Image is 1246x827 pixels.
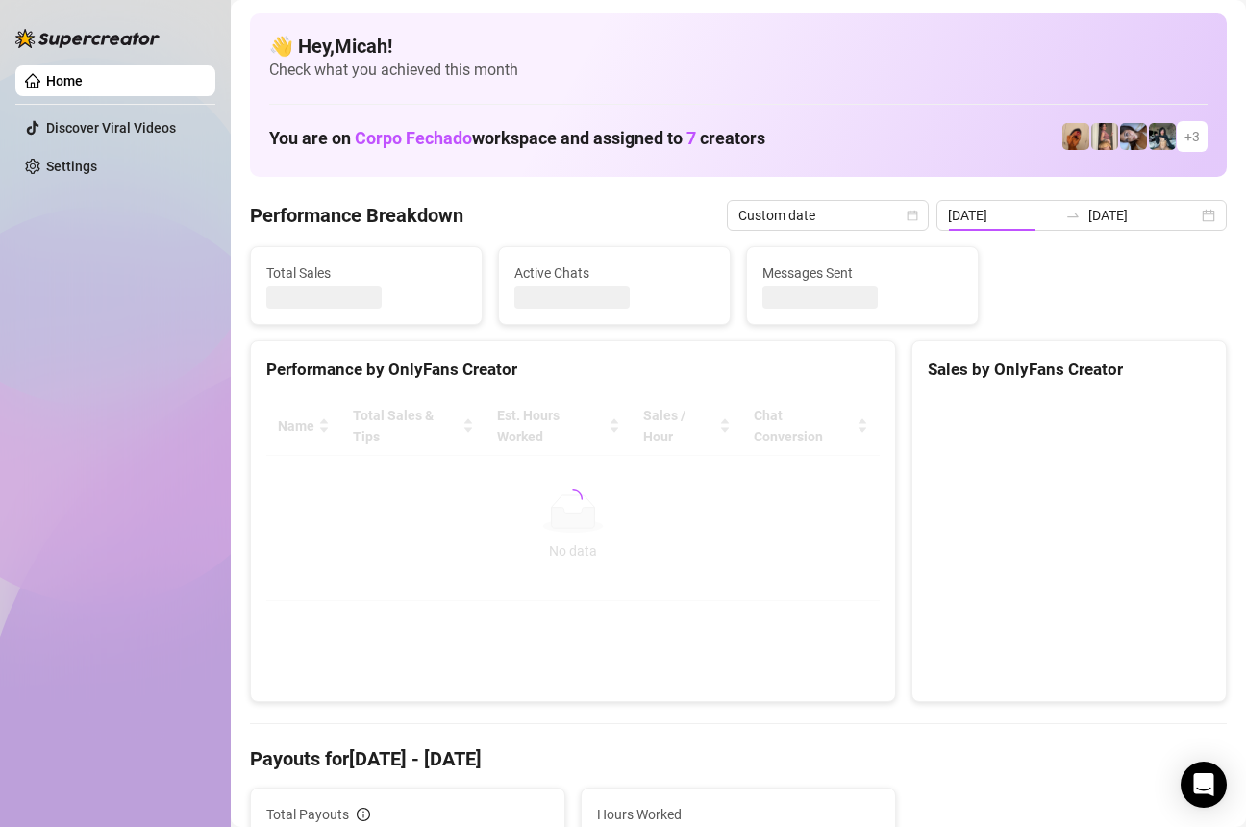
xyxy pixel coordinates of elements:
[15,29,160,48] img: logo-BBDzfeDw.svg
[250,745,1227,772] h4: Payouts for [DATE] - [DATE]
[46,73,83,88] a: Home
[266,804,349,825] span: Total Payouts
[928,357,1210,383] div: Sales by OnlyFans Creator
[250,202,463,229] h4: Performance Breakdown
[1088,205,1198,226] input: End date
[686,128,696,148] span: 7
[1065,208,1081,223] span: to
[738,201,917,230] span: Custom date
[1062,123,1089,150] img: Shaylie
[948,205,1058,226] input: Start date
[560,486,586,513] span: loading
[266,357,880,383] div: Performance by OnlyFans Creator
[1181,762,1227,808] div: Open Intercom Messenger
[1149,123,1176,150] img: noor
[1065,208,1081,223] span: swap-right
[46,159,97,174] a: Settings
[1120,123,1147,150] img: Heidi
[266,263,466,284] span: Total Sales
[597,804,880,825] span: Hours Worked
[269,60,1208,81] span: Check what you achieved this month
[514,263,714,284] span: Active Chats
[269,33,1208,60] h4: 👋 Hey, Micah !
[1184,126,1200,147] span: + 3
[907,210,918,221] span: calendar
[46,120,176,136] a: Discover Viral Videos
[269,128,765,149] h1: You are on workspace and assigned to creators
[357,808,370,821] span: info-circle
[355,128,472,148] span: Corpo Fechado
[1091,123,1118,150] img: Cassidy
[762,263,962,284] span: Messages Sent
